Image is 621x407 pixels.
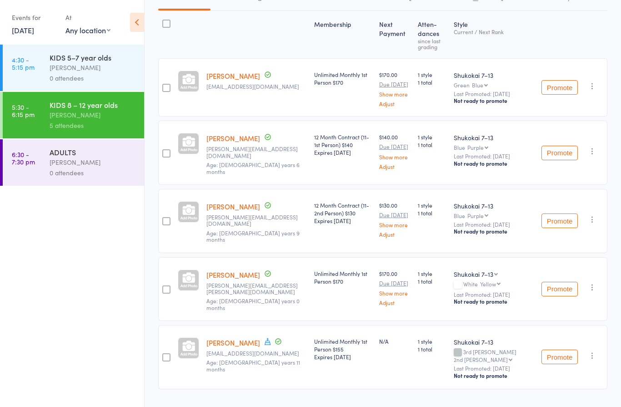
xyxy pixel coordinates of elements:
[206,297,300,311] span: Age: [DEMOGRAPHIC_DATA] years 0 months
[206,133,260,143] a: [PERSON_NAME]
[454,97,534,104] div: Not ready to promote
[379,222,411,228] a: Show more
[414,15,450,54] div: Atten­dances
[379,101,411,107] a: Adjust
[379,270,411,305] div: $170.00
[379,91,411,97] a: Show more
[541,146,578,160] button: Promote
[379,280,411,286] small: Due [DATE]
[541,282,578,296] button: Promote
[454,71,534,80] div: Shukokai 7–13
[50,73,136,83] div: 0 attendees
[50,52,136,62] div: KIDS 5–7 year olds
[418,337,446,345] span: 1 style
[50,120,136,131] div: 5 attendees
[418,201,446,209] span: 1 style
[314,201,371,224] div: 12 Month Contract (11- 2nd Person) $130
[50,110,136,120] div: [PERSON_NAME]
[206,358,300,372] span: Age: [DEMOGRAPHIC_DATA] years 11 months
[418,141,446,148] span: 1 total
[3,139,144,186] a: 6:30 -7:30 pmADULTS[PERSON_NAME]0 attendees
[206,83,307,90] small: feilershay@gmail.com
[379,71,411,107] div: $170.00
[541,80,578,95] button: Promote
[206,214,307,227] small: jessicamayercantu@hotmail.com
[206,71,260,81] a: [PERSON_NAME]
[454,228,534,235] div: Not ready to promote
[418,71,446,78] span: 1 style
[314,217,371,224] div: Expires [DATE]
[314,148,371,156] div: Expires [DATE]
[206,282,307,295] small: Regina.Roper@gmail.com
[454,133,534,142] div: Shukokai 7–13
[314,133,371,156] div: 12 Month Contract (11- 1st Person) $140
[454,349,534,362] div: 3rd [PERSON_NAME]
[12,151,35,165] time: 6:30 - 7:30 pm
[454,337,534,346] div: Shukokai 7–13
[379,231,411,237] a: Adjust
[472,82,483,88] div: Blue
[454,213,534,219] div: Blue
[206,161,300,175] span: Age: [DEMOGRAPHIC_DATA] years 6 months
[310,15,375,54] div: Membership
[50,62,136,73] div: [PERSON_NAME]
[454,144,534,150] div: Blue
[12,56,35,71] time: 4:30 - 5:15 pm
[379,154,411,160] a: Show more
[314,71,371,86] div: Unlimited Monthly 1st Person $170
[65,25,110,35] div: Any location
[541,350,578,364] button: Promote
[314,270,371,285] div: Unlimited Monthly 1st Person $170
[454,201,534,210] div: Shukokai 7–13
[376,15,414,54] div: Next Payment
[467,144,484,150] div: Purple
[314,353,371,361] div: Expires [DATE]
[206,202,260,211] a: [PERSON_NAME]
[418,78,446,86] span: 1 total
[206,229,300,243] span: Age: [DEMOGRAPHIC_DATA] years 9 months
[450,15,538,54] div: Style
[12,25,34,35] a: [DATE]
[50,157,136,168] div: [PERSON_NAME]
[206,350,307,356] small: bkshop86@gmail.com
[454,160,534,167] div: Not ready to promote
[379,163,411,169] a: Adjust
[379,290,411,296] a: Show more
[379,143,411,150] small: Due [DATE]
[454,365,534,371] small: Last Promoted: [DATE]
[3,92,144,138] a: 5:30 -6:15 pmKIDS 8 – 12 year olds[PERSON_NAME]5 attendees
[454,82,534,88] div: Green
[418,345,446,353] span: 1 total
[50,100,136,110] div: KIDS 8 – 12 year olds
[454,298,534,305] div: Not ready to promote
[454,91,534,97] small: Last Promoted: [DATE]
[379,133,411,169] div: $140.00
[454,221,534,228] small: Last Promoted: [DATE]
[418,209,446,217] span: 1 total
[454,372,534,379] div: Not ready to promote
[3,45,144,91] a: 4:30 -5:15 pmKIDS 5–7 year olds[PERSON_NAME]0 attendees
[50,168,136,178] div: 0 attendees
[379,81,411,87] small: Due [DATE]
[418,277,446,285] span: 1 total
[65,10,110,25] div: At
[454,291,534,298] small: Last Promoted: [DATE]
[454,270,493,279] div: Shukokai 7–13
[467,213,484,219] div: Purple
[454,281,534,289] div: White
[206,146,307,159] small: jessicamayercantu@hotmail.com
[50,147,136,157] div: ADULTS
[314,337,371,361] div: Unlimited Monthly 1st Person $155
[418,38,446,50] div: since last grading
[379,212,411,218] small: Due [DATE]
[379,300,411,305] a: Adjust
[379,337,411,345] div: N/A
[12,10,56,25] div: Events for
[454,153,534,159] small: Last Promoted: [DATE]
[379,201,411,237] div: $130.00
[541,214,578,228] button: Promote
[12,103,35,118] time: 5:30 - 6:15 pm
[418,270,446,277] span: 1 style
[480,281,496,287] div: Yellow
[454,29,534,35] div: Current / Next Rank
